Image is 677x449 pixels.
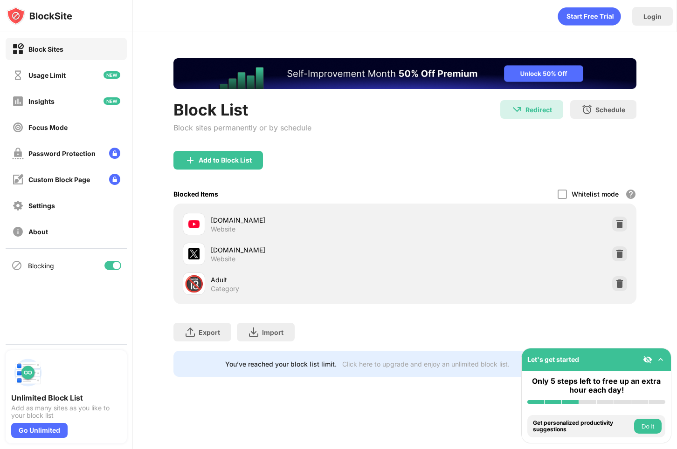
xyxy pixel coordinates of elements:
img: insights-off.svg [12,95,24,107]
img: eye-not-visible.svg [643,355,652,364]
div: Import [262,328,283,336]
img: favicons [188,248,200,259]
div: Website [211,255,235,263]
div: Login [643,13,662,20]
img: password-protection-off.svg [12,148,24,159]
div: Website [211,225,235,233]
img: blocking-icon.svg [11,260,22,271]
img: settings-off.svg [12,200,24,211]
div: Blocking [28,262,54,270]
div: Add to Block List [199,156,252,164]
img: customize-block-page-off.svg [12,174,24,185]
button: Do it [634,419,662,434]
div: Settings [28,202,55,210]
div: You’ve reached your block list limit. [225,360,337,368]
div: Custom Block Page [28,176,90,184]
iframe: Banner [173,58,636,89]
img: omni-setup-toggle.svg [656,355,665,364]
img: lock-menu.svg [109,174,120,185]
img: push-block-list.svg [11,356,45,389]
div: Blocked Items [173,190,218,198]
div: [DOMAIN_NAME] [211,215,405,225]
div: Only 5 steps left to free up an extra hour each day! [527,377,665,395]
div: Export [199,328,220,336]
div: Unlimited Block List [11,393,121,402]
div: Category [211,285,239,293]
div: Click here to upgrade and enjoy an unlimited block list. [342,360,510,368]
img: about-off.svg [12,226,24,238]
div: [DOMAIN_NAME] [211,245,405,255]
div: Adult [211,275,405,285]
img: new-icon.svg [104,71,120,79]
img: block-on.svg [12,43,24,55]
img: lock-menu.svg [109,148,120,159]
div: Whitelist mode [572,190,619,198]
div: Block sites permanently or by schedule [173,123,311,132]
div: Schedule [595,106,625,114]
img: new-icon.svg [104,97,120,105]
div: Redirect [525,106,552,114]
img: time-usage-off.svg [12,69,24,81]
div: Block Sites [28,45,63,53]
div: Add as many sites as you like to your block list [11,404,121,419]
div: Go Unlimited [521,354,585,373]
div: Password Protection [28,150,96,157]
div: Block List [173,100,311,119]
img: favicons [188,218,200,230]
div: Go Unlimited [11,423,68,438]
div: Insights [28,97,55,105]
div: About [28,228,48,236]
div: Let's get started [527,355,579,363]
div: Usage Limit [28,71,66,79]
div: Get personalized productivity suggestions [533,420,632,433]
img: logo-blocksite.svg [7,7,72,25]
img: focus-off.svg [12,122,24,133]
div: animation [558,7,621,26]
div: Focus Mode [28,123,68,131]
div: 🔞 [184,274,204,293]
